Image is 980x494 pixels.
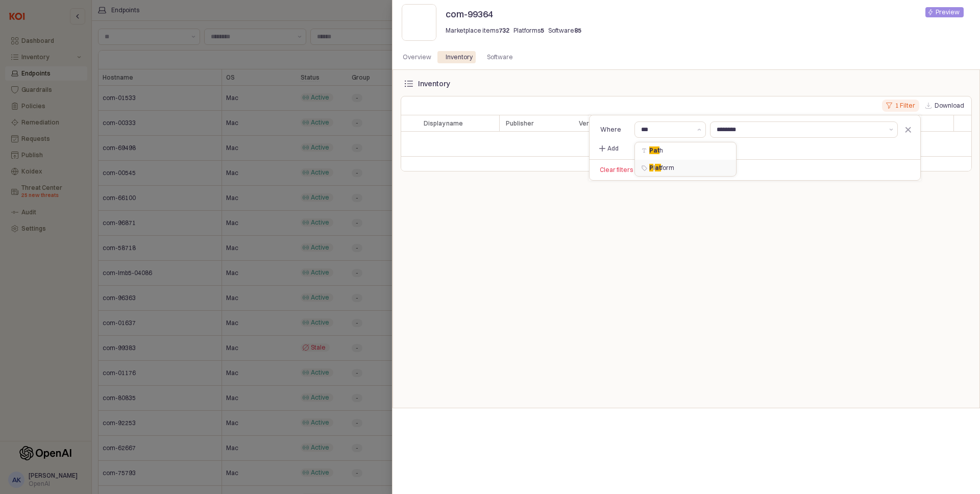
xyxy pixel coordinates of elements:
[649,164,653,171] span: P
[446,26,509,35] p: Marketplace items
[403,51,431,63] div: Overview
[401,156,971,171] div: Table toolbar
[446,51,473,63] div: Inventory
[541,27,544,34] strong: 5
[513,26,544,35] p: Platforms
[607,144,619,153] p: Add
[661,164,674,171] span: form
[659,146,663,154] span: h
[882,100,919,112] button: 1 Filter
[439,51,479,63] div: Inventory
[885,122,897,137] button: Show suggestions
[446,7,663,21] p: com-99364
[921,100,968,112] button: Download
[590,160,643,180] button: Clear filters
[641,125,691,135] input: Select a column
[693,122,705,137] button: Show suggestions
[649,146,659,154] span: Pat
[574,27,581,34] strong: 85
[401,132,971,156] div: No rows found
[548,26,581,35] p: Software
[397,51,437,63] div: Overview
[418,80,450,88] div: Inventory
[717,125,883,135] input: Select a comparison operator
[487,51,513,63] div: Software
[902,121,914,138] button: Remove filter
[499,27,509,34] strong: 732
[936,7,960,17] div: Preview
[424,119,463,128] span: Display name
[481,51,519,63] div: Software
[653,164,655,171] span: l
[506,119,534,128] span: Publisher
[596,126,621,133] span: Where
[635,142,736,177] div: Select a column
[655,164,661,171] span: at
